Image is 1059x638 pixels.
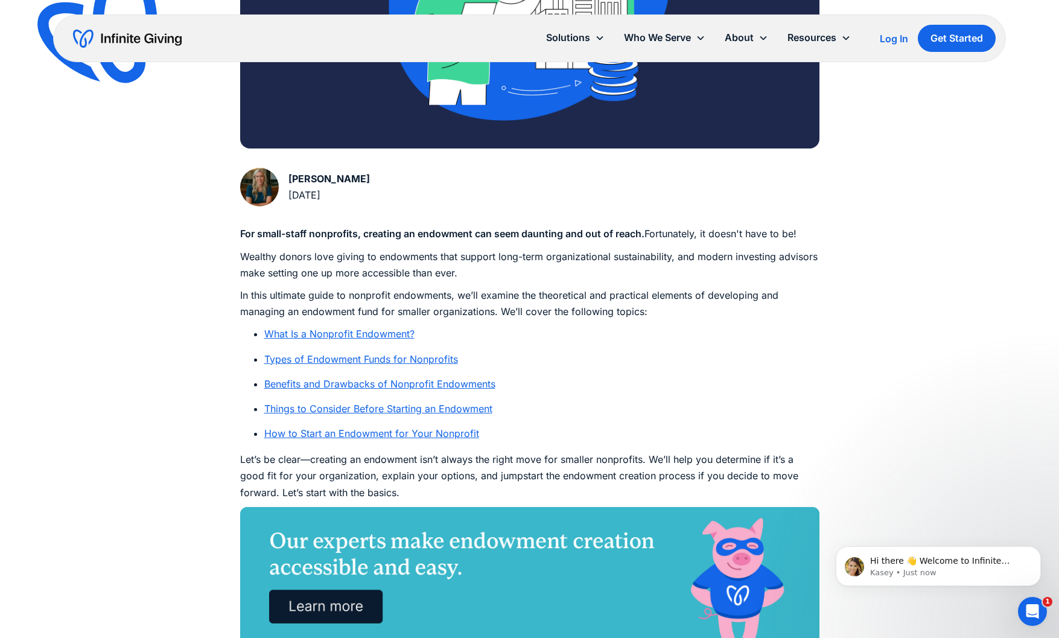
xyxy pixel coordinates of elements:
iframe: Intercom live chat [1018,597,1047,626]
a: Get Started [918,25,996,52]
div: About [715,25,778,51]
a: Benefits and Drawbacks of Nonprofit Endowments [264,378,495,390]
a: What Is a Nonprofit Endowment? [264,328,415,340]
a: How to Start an Endowment for Your Nonprofit [264,427,479,439]
div: [PERSON_NAME] [288,171,370,187]
iframe: Intercom notifications message [818,521,1059,605]
p: In this ultimate guide to nonprofit endowments, we’ll examine the theoretical and practical eleme... [240,287,819,320]
div: Who We Serve [614,25,715,51]
a: Things to Consider Before Starting an Endowment [264,403,492,415]
a: home [73,29,182,48]
p: Let’s be clear—creating an endowment isn’t always the right move for smaller nonprofits. We’ll he... [240,451,819,501]
div: [DATE] [288,187,370,203]
div: Who We Serve [624,30,691,46]
p: Fortunately, it doesn't have to be! [240,226,819,242]
div: Solutions [536,25,614,51]
div: Log In [880,34,908,43]
a: Log In [880,31,908,46]
div: About [725,30,754,46]
span: 1 [1043,597,1052,607]
div: Resources [787,30,836,46]
p: Wealthy donors love giving to endowments that support long-term organizational sustainability, an... [240,249,819,281]
a: [PERSON_NAME][DATE] [240,168,370,206]
div: Resources [778,25,860,51]
div: Solutions [546,30,590,46]
a: Types of Endowment Funds for Nonprofits [264,353,458,365]
strong: For small-staff nonprofits, creating an endowment can seem daunting and out of reach. [240,228,644,240]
